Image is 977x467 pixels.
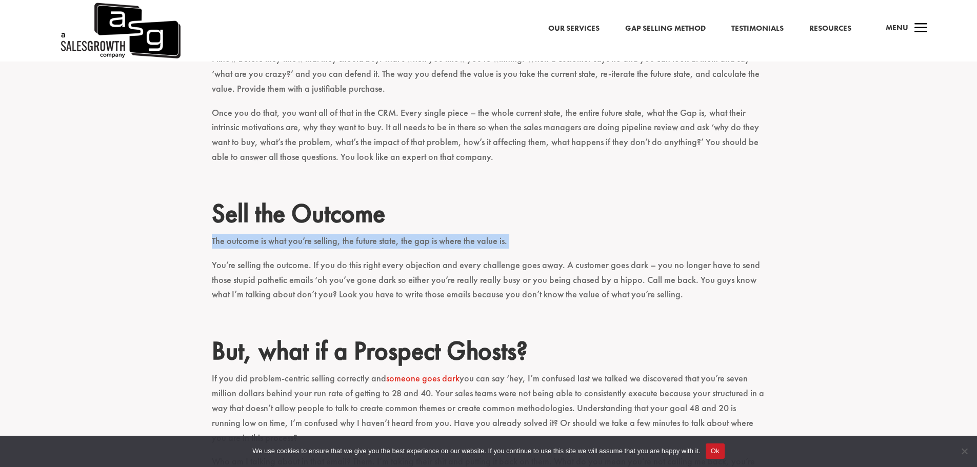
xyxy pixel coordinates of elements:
[252,446,700,456] span: We use cookies to ensure that we give you the best experience on our website. If you continue to ...
[212,371,766,454] p: If you did problem-centric selling correctly and you can say ‘hey, I’m confused last we talked we...
[212,258,766,311] p: You’re selling the outcome. If you do this right every objection and every challenge goes away. A...
[959,446,969,456] span: No
[911,18,931,39] span: a
[212,52,766,105] p: I know before they know that they should buy. That’s when you know you’re winning. When a custome...
[625,22,706,35] a: Gap Selling Method
[886,23,908,33] span: Menu
[386,372,460,384] a: someone goes dark
[731,22,784,35] a: Testimonials
[548,22,600,35] a: Our Services
[212,234,766,258] p: The outcome is what you’re selling, the future state, the gap is where the value is.
[706,443,725,459] button: Ok
[212,106,766,174] p: Once you do that, you want all of that in the CRM. Every single piece – the whole current state, ...
[212,198,766,234] h2: Sell the Outcome
[212,335,766,371] h2: But, what if a Prospect Ghosts?
[809,22,851,35] a: Resources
